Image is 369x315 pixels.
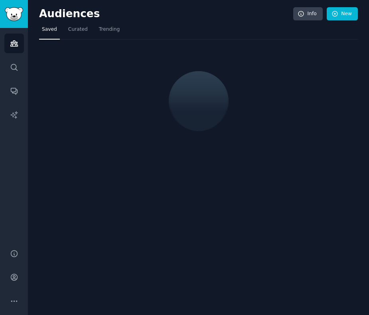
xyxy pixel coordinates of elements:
[68,26,88,33] span: Curated
[42,26,57,33] span: Saved
[293,7,323,21] a: Info
[96,23,122,40] a: Trending
[39,8,293,20] h2: Audiences
[65,23,91,40] a: Curated
[327,7,358,21] a: New
[99,26,120,33] span: Trending
[5,7,23,21] img: GummySearch logo
[39,23,60,40] a: Saved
